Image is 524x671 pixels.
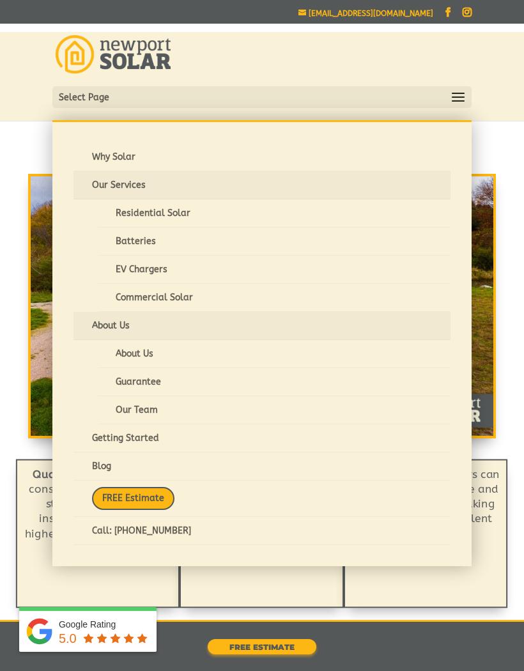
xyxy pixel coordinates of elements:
a: Our Services [73,171,451,199]
a: Our Team [98,396,451,424]
a: [EMAIL_ADDRESS][DOMAIN_NAME] [298,9,433,18]
a: Why Solar [73,143,451,171]
a: Commercial Solar [98,284,451,312]
a: Blog [73,452,451,481]
span: FREE Estimate [92,487,174,510]
a: Batteries [98,228,451,256]
strong: Quality: [33,467,75,481]
img: Solar Modules: Roof Mounted [31,176,493,436]
a: Guarantee [98,368,451,396]
span: 5.0 [59,631,77,645]
a: Residential Solar [98,199,451,228]
a: FREE Estimate [73,481,451,517]
a: About Us [73,312,451,340]
img: Newport Solar | Solar Energy Optimized. [56,35,171,73]
a: Call: [PHONE_NUMBER] [73,517,451,545]
span: FREE Estimate [229,642,295,652]
div: Google Rating [59,618,150,631]
a: EV Chargers [98,256,451,284]
span: Select Page [59,90,109,105]
a: About Us [98,340,451,368]
a: Getting Started [73,424,451,452]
